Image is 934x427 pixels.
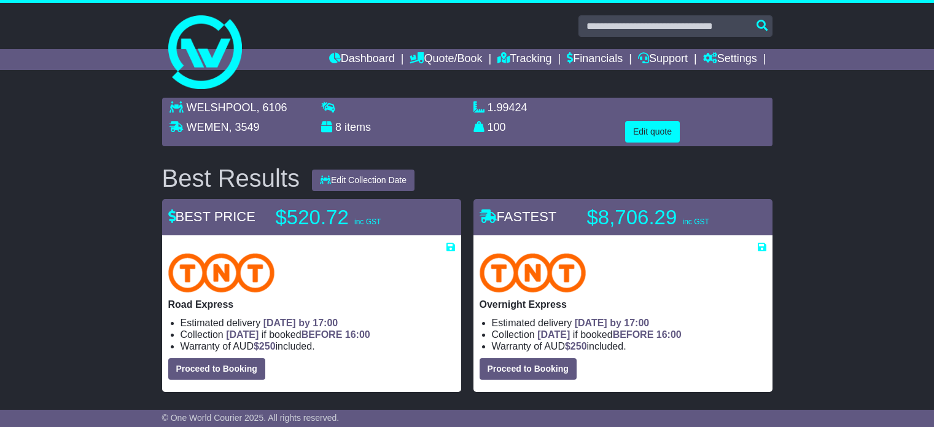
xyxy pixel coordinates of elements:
img: TNT Domestic: Road Express [168,253,275,292]
p: Overnight Express [480,299,766,310]
span: 250 [259,341,276,351]
button: Proceed to Booking [480,358,577,380]
a: Tracking [497,49,551,70]
p: Road Express [168,299,455,310]
span: © One World Courier 2025. All rights reserved. [162,413,340,423]
button: Proceed to Booking [168,358,265,380]
span: $ [254,341,276,351]
a: Settings [703,49,757,70]
span: inc GST [354,217,381,226]
span: 1.99424 [488,101,527,114]
span: BEFORE [613,329,654,340]
a: Financials [567,49,623,70]
button: Edit quote [625,121,680,143]
span: 250 [570,341,587,351]
li: Warranty of AUD included. [181,340,455,352]
li: Estimated delivery [181,317,455,329]
span: WELSHPOOL [187,101,257,114]
li: Estimated delivery [492,317,766,329]
span: $ [565,341,587,351]
span: if booked [226,329,370,340]
span: BEST PRICE [168,209,255,224]
div: Best Results [156,165,306,192]
a: Quote/Book [410,49,482,70]
span: 100 [488,121,506,133]
li: Collection [181,329,455,340]
li: Collection [492,329,766,340]
span: 16:00 [656,329,682,340]
p: $520.72 [276,205,429,230]
span: [DATE] by 17:00 [263,318,338,328]
span: items [344,121,371,133]
span: WEMEN [187,121,229,133]
span: , 6106 [257,101,287,114]
span: [DATE] by 17:00 [575,318,650,328]
span: [DATE] [537,329,570,340]
span: BEFORE [302,329,343,340]
span: inc GST [682,217,709,226]
button: Edit Collection Date [312,170,414,191]
span: 8 [335,121,341,133]
li: Warranty of AUD included. [492,340,766,352]
a: Support [638,49,688,70]
span: if booked [537,329,681,340]
span: , 3549 [229,121,260,133]
span: 16:00 [345,329,370,340]
span: [DATE] [226,329,259,340]
a: Dashboard [329,49,395,70]
span: FASTEST [480,209,557,224]
img: TNT Domestic: Overnight Express [480,253,586,292]
p: $8,706.29 [587,205,741,230]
